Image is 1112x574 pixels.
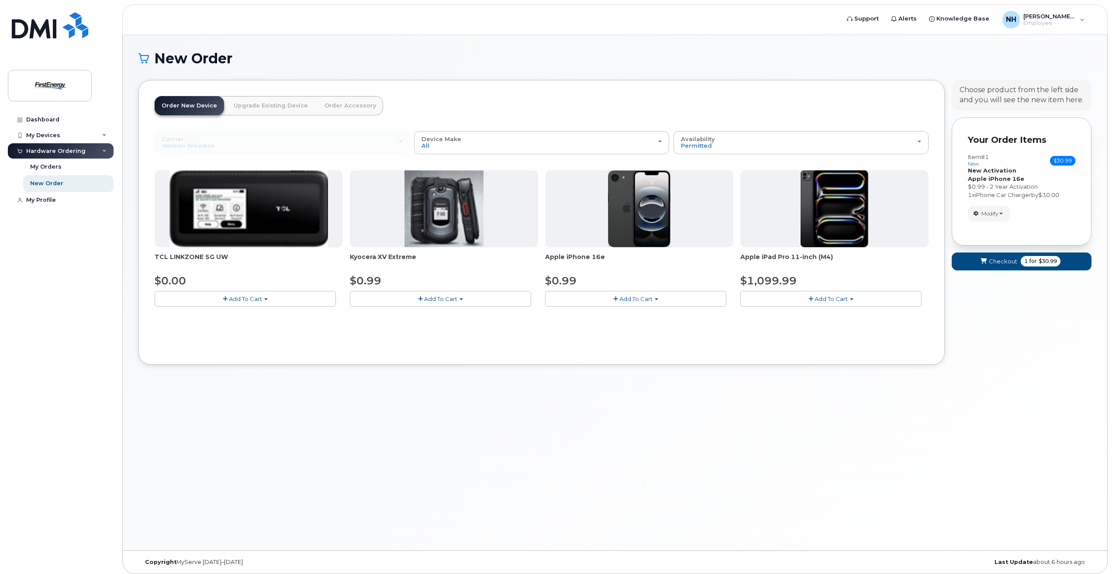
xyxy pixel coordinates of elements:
button: Device Make All [414,131,669,154]
span: for [1028,257,1039,265]
span: Checkout [989,257,1017,266]
div: about 6 hours ago [774,559,1091,566]
span: $1,099.99 [740,274,797,287]
h3: Item [968,154,989,166]
span: Add To Cart [229,295,262,302]
a: Order New Device [155,96,224,115]
strong: Last Update [995,559,1033,565]
strong: Apple iPhone 16e [968,175,1024,182]
span: Availability [681,135,715,142]
span: $30.99 [1050,156,1075,166]
button: Add To Cart [350,291,531,306]
div: MyServe [DATE]–[DATE] [138,559,456,566]
img: xvextreme.gif [404,170,483,247]
span: Add To Cart [424,295,457,302]
button: Add To Cart [155,291,336,306]
div: Choose product from the left side and you will see the new item here. [960,85,1084,105]
strong: Copyright [145,559,176,565]
small: new [968,161,979,167]
span: Add To Cart [815,295,848,302]
div: $0.99 - 2 Year Activation [968,183,1075,191]
img: iphone16e.png [608,170,671,247]
span: $30.99 [1039,257,1057,265]
div: TCL LINKZONE 5G UW [155,252,343,270]
button: Availability Permitted [673,131,929,154]
button: Checkout 1 for $30.99 [952,252,1091,270]
span: $0.99 [350,274,381,287]
span: 1 [1024,257,1028,265]
strong: New Activation [968,167,1016,174]
div: Apple iPad Pro 11-inch (M4) [740,252,929,270]
div: Apple iPhone 16e [545,252,733,270]
button: Modify [968,206,1010,221]
span: $0.00 [155,274,186,287]
span: $0.99 [545,274,577,287]
iframe: Messenger Launcher [1074,536,1105,567]
img: ipad_pro_11_m4.png [801,170,868,247]
img: linkzone5g.png [169,170,328,247]
div: Kyocera XV Extreme [350,252,538,270]
span: $30.00 [1038,191,1059,198]
div: x by [968,191,1075,199]
span: Add To Cart [619,295,653,302]
span: Permitted [681,142,712,149]
a: Upgrade Existing Device [227,96,315,115]
button: Add To Cart [740,291,922,306]
span: All [421,142,429,149]
h1: New Order [138,51,1091,66]
span: iPhone Car Charger [975,191,1031,198]
span: Device Make [421,135,461,142]
span: Modify [981,210,998,218]
span: #1 [981,153,989,160]
p: Your Order Items [968,134,1075,146]
span: 1 [968,191,972,198]
a: Order Accessory [318,96,383,115]
button: Add To Cart [545,291,726,306]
